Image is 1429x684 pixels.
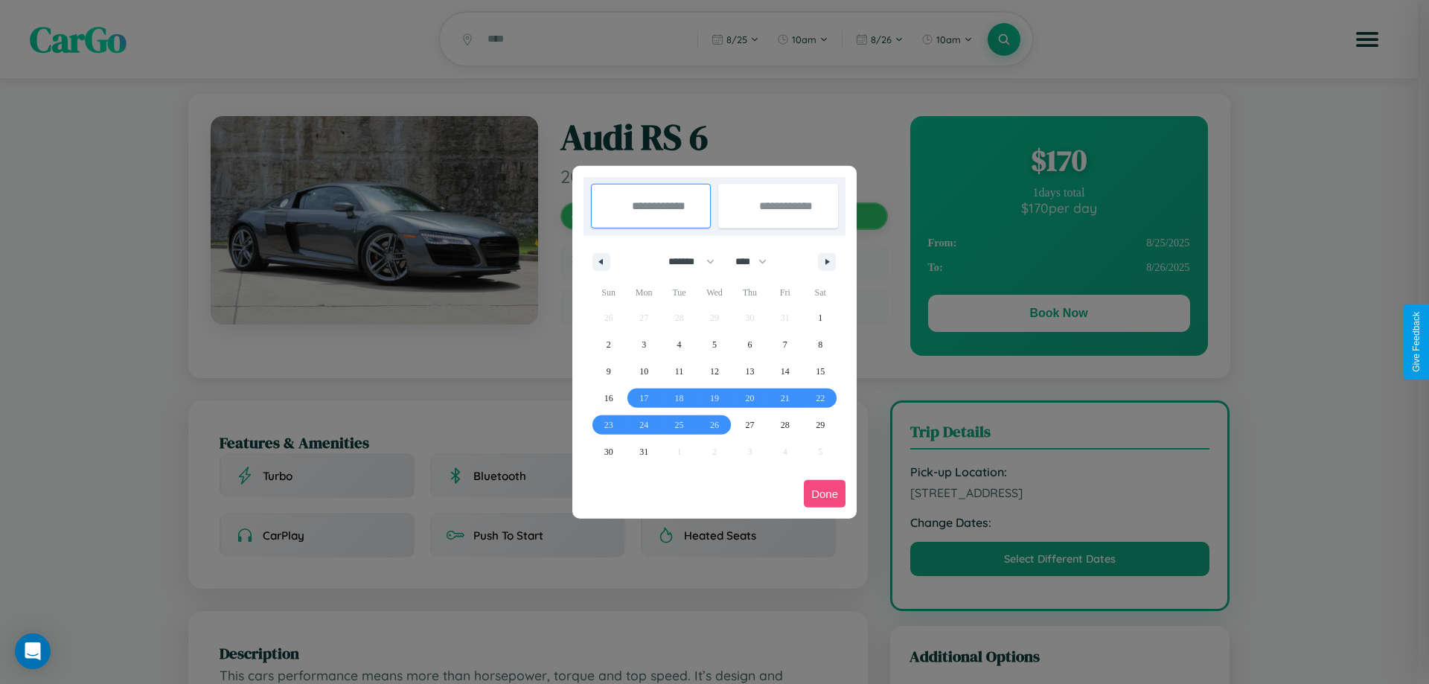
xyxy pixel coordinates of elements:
[818,304,822,331] span: 1
[642,331,646,358] span: 3
[626,412,661,438] button: 24
[816,385,825,412] span: 22
[804,480,845,508] button: Done
[732,358,767,385] button: 13
[604,385,613,412] span: 16
[675,412,684,438] span: 25
[591,281,626,304] span: Sun
[1411,312,1422,372] div: Give Feedback
[803,412,838,438] button: 29
[626,358,661,385] button: 10
[712,331,717,358] span: 5
[591,358,626,385] button: 9
[591,412,626,438] button: 23
[732,412,767,438] button: 27
[662,385,697,412] button: 18
[697,331,732,358] button: 5
[604,412,613,438] span: 23
[604,438,613,465] span: 30
[639,358,648,385] span: 10
[803,358,838,385] button: 15
[803,281,838,304] span: Sat
[732,385,767,412] button: 20
[639,412,648,438] span: 24
[767,331,802,358] button: 7
[745,358,754,385] span: 13
[781,412,790,438] span: 28
[626,331,661,358] button: 3
[781,385,790,412] span: 21
[747,331,752,358] span: 6
[710,412,719,438] span: 26
[626,281,661,304] span: Mon
[697,358,732,385] button: 12
[803,331,838,358] button: 8
[626,438,661,465] button: 31
[591,385,626,412] button: 16
[697,385,732,412] button: 19
[607,358,611,385] span: 9
[732,331,767,358] button: 6
[662,358,697,385] button: 11
[783,331,787,358] span: 7
[745,412,754,438] span: 27
[662,281,697,304] span: Tue
[816,412,825,438] span: 29
[803,385,838,412] button: 22
[781,358,790,385] span: 14
[639,438,648,465] span: 31
[816,358,825,385] span: 15
[818,331,822,358] span: 8
[675,385,684,412] span: 18
[15,633,51,669] div: Open Intercom Messenger
[697,281,732,304] span: Wed
[675,358,684,385] span: 11
[732,281,767,304] span: Thu
[803,304,838,331] button: 1
[767,385,802,412] button: 21
[591,438,626,465] button: 30
[591,331,626,358] button: 2
[710,385,719,412] span: 19
[745,385,754,412] span: 20
[697,412,732,438] button: 26
[767,358,802,385] button: 14
[662,412,697,438] button: 25
[677,331,682,358] span: 4
[767,412,802,438] button: 28
[626,385,661,412] button: 17
[607,331,611,358] span: 2
[710,358,719,385] span: 12
[662,331,697,358] button: 4
[767,281,802,304] span: Fri
[639,385,648,412] span: 17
